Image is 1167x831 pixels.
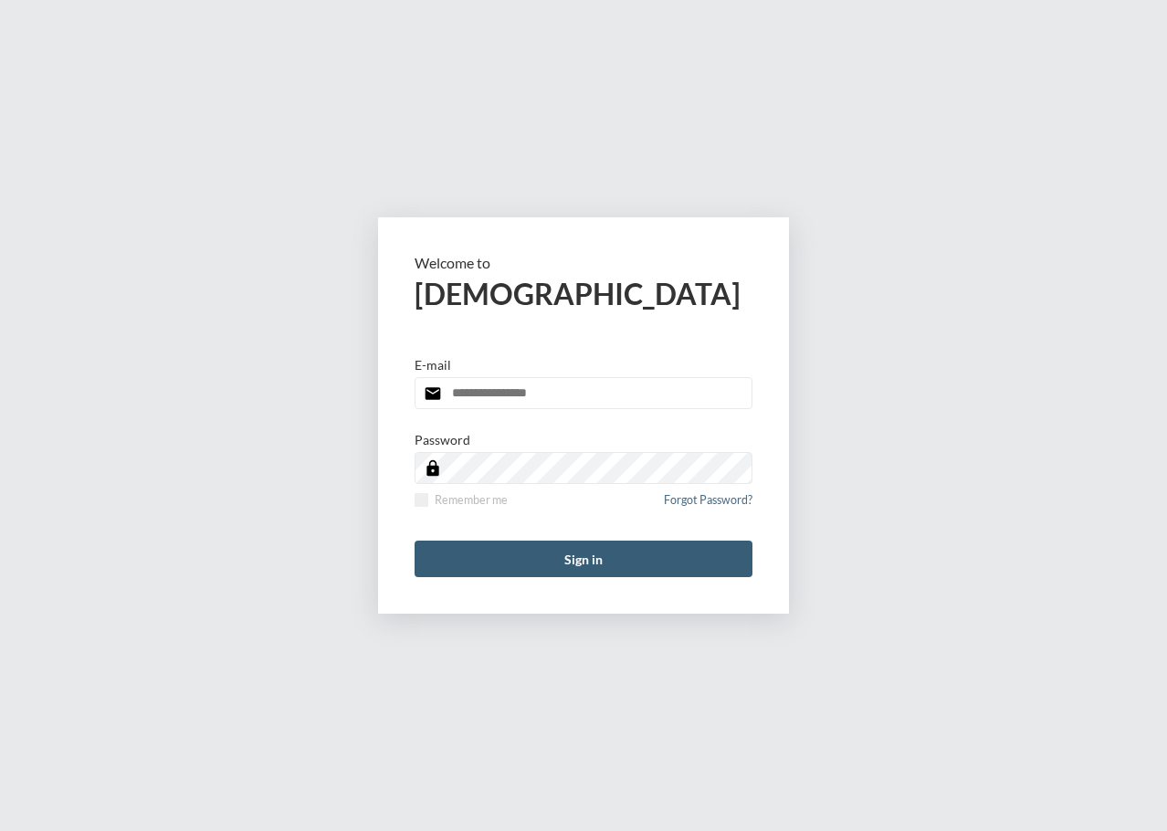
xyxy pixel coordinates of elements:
[415,541,752,577] button: Sign in
[415,254,752,271] p: Welcome to
[664,493,752,518] a: Forgot Password?
[415,276,752,311] h2: [DEMOGRAPHIC_DATA]
[415,357,451,373] p: E-mail
[415,432,470,447] p: Password
[415,493,508,507] label: Remember me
